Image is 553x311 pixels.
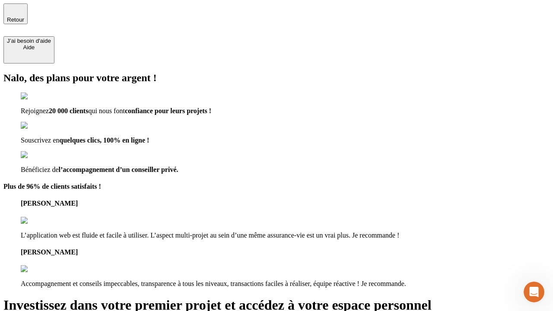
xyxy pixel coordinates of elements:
span: Souscrivez en [21,136,59,144]
span: confiance pour leurs projets ! [125,107,211,114]
p: L’application web est fluide et facile à utiliser. L’aspect multi-projet au sein d’une même assur... [21,232,550,239]
iframe: Intercom live chat [524,282,544,302]
h2: Nalo, des plans pour votre argent ! [3,72,550,84]
span: Retour [7,16,24,23]
button: J’ai besoin d'aideAide [3,36,54,63]
img: checkmark [21,92,58,100]
h4: Plus de 96% de clients satisfaits ! [3,183,550,190]
img: checkmark [21,122,58,130]
span: Rejoignez [21,107,49,114]
span: qui nous font [88,107,124,114]
span: quelques clics, 100% en ligne ! [59,136,149,144]
img: reviews stars [21,217,64,225]
img: reviews stars [21,265,64,273]
p: Accompagnement et conseils impeccables, transparence à tous les niveaux, transactions faciles à r... [21,280,550,288]
img: checkmark [21,151,58,159]
span: Bénéficiez de [21,166,59,173]
h4: [PERSON_NAME] [21,248,550,256]
span: l’accompagnement d’un conseiller privé. [59,166,178,173]
button: Retour [3,3,28,24]
div: J’ai besoin d'aide [7,38,51,44]
div: Aide [7,44,51,51]
h4: [PERSON_NAME] [21,200,550,207]
span: 20 000 clients [49,107,89,114]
